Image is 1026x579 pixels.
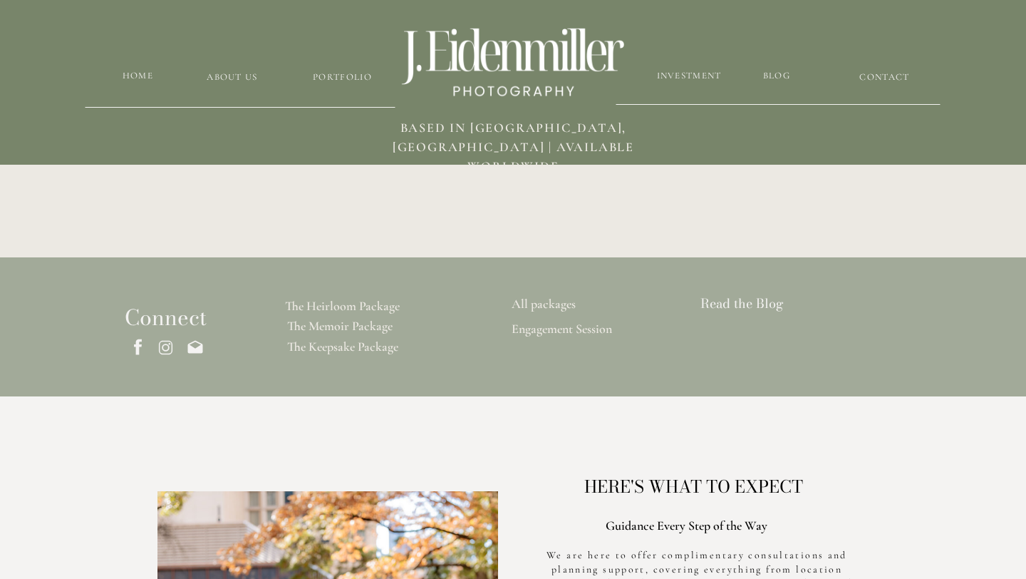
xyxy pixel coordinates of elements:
a: Read the Blog [685,296,799,319]
a: The Heirloom Package [256,299,428,315]
a: about us [178,71,286,84]
a: The Keepsake Package [257,339,428,356]
h2: Connect [107,304,224,327]
a: Portfolio [300,71,385,84]
a: Investment [655,69,722,83]
h2: Guidance Every Step of the Way [604,518,768,543]
a: blog [718,69,835,83]
a: Engagement Session [484,322,639,338]
a: HOME [115,69,160,83]
span: BASED in [GEOGRAPHIC_DATA], [GEOGRAPHIC_DATA] | available worldwide [393,120,634,174]
h2: HERE'S WHAT TO EXPECT [562,477,824,506]
a: The Memoir Package [252,319,428,335]
a: All packages [494,297,593,313]
a: CONTACT [851,71,918,84]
